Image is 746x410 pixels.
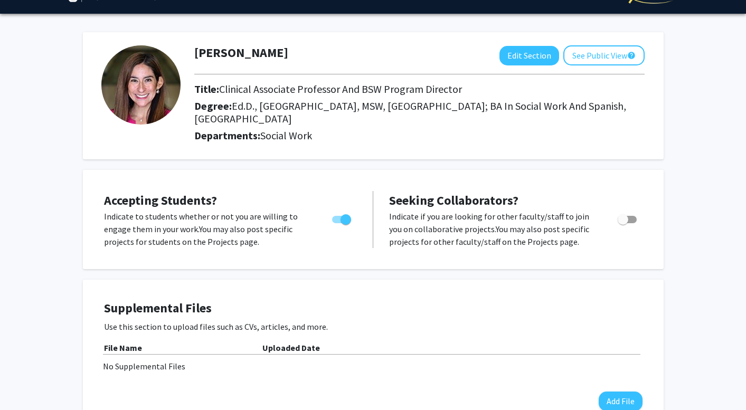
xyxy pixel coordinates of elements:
h2: Title: [194,83,645,96]
h2: Departments: [186,129,653,142]
mat-icon: help [627,49,636,62]
h4: Supplemental Files [104,301,643,316]
p: Indicate if you are looking for other faculty/staff to join you on collaborative projects. You ma... [389,210,598,248]
b: Uploaded Date [262,342,320,353]
button: See Public View [563,45,645,65]
p: Indicate to students whether or not you are willing to engage them in your work. You may also pos... [104,210,312,248]
span: Seeking Collaborators? [389,192,518,208]
div: No Supplemental Files [103,360,644,373]
span: Social Work [260,129,312,142]
iframe: Chat [8,363,45,402]
span: Ed.D., [GEOGRAPHIC_DATA], MSW, [GEOGRAPHIC_DATA]; BA In Social Work And Spanish, [GEOGRAPHIC_DATA] [194,99,626,125]
img: Profile Picture [101,45,181,125]
b: File Name [104,342,142,353]
span: Clinical Associate Professor And BSW Program Director [219,82,462,96]
h1: [PERSON_NAME] [194,45,288,61]
button: Edit Section [499,46,559,65]
p: Use this section to upload files such as CVs, articles, and more. [104,320,643,333]
div: Toggle [328,210,357,226]
span: Accepting Students? [104,192,217,208]
div: Toggle [613,210,643,226]
h2: Degree: [194,100,645,125]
